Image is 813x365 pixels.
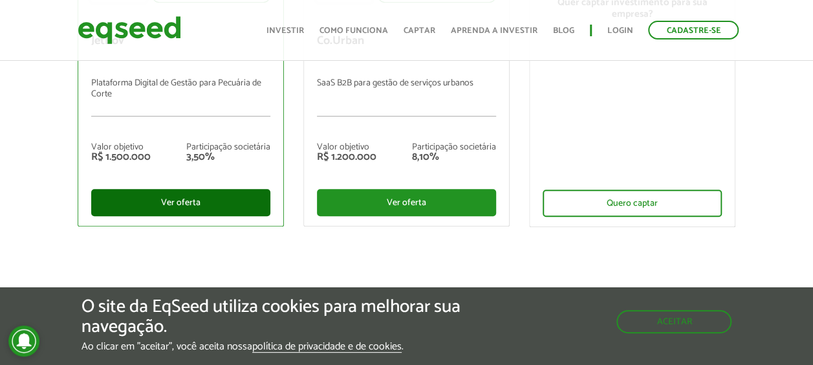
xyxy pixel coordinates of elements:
[317,143,376,152] div: Valor objetivo
[317,152,376,162] div: R$ 1.200.000
[81,297,472,337] h5: O site da EqSeed utiliza cookies para melhorar sua navegação.
[607,27,633,35] a: Login
[78,13,181,47] img: EqSeed
[412,152,496,162] div: 8,10%
[412,143,496,152] div: Participação societária
[186,152,270,162] div: 3,50%
[543,190,722,217] div: Quero captar
[404,27,435,35] a: Captar
[266,27,304,35] a: Investir
[91,189,270,216] div: Ver oferta
[648,21,739,39] a: Cadastre-se
[91,143,151,152] div: Valor objetivo
[317,78,496,116] p: SaaS B2B para gestão de serviços urbanos
[91,78,270,116] p: Plataforma Digital de Gestão para Pecuária de Corte
[91,152,151,162] div: R$ 1.500.000
[553,27,574,35] a: Blog
[451,27,537,35] a: Aprenda a investir
[320,27,388,35] a: Como funciona
[252,342,402,353] a: política de privacidade e de cookies
[317,189,496,216] div: Ver oferta
[81,340,472,353] p: Ao clicar em "aceitar", você aceita nossa .
[616,310,732,333] button: Aceitar
[186,143,270,152] div: Participação societária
